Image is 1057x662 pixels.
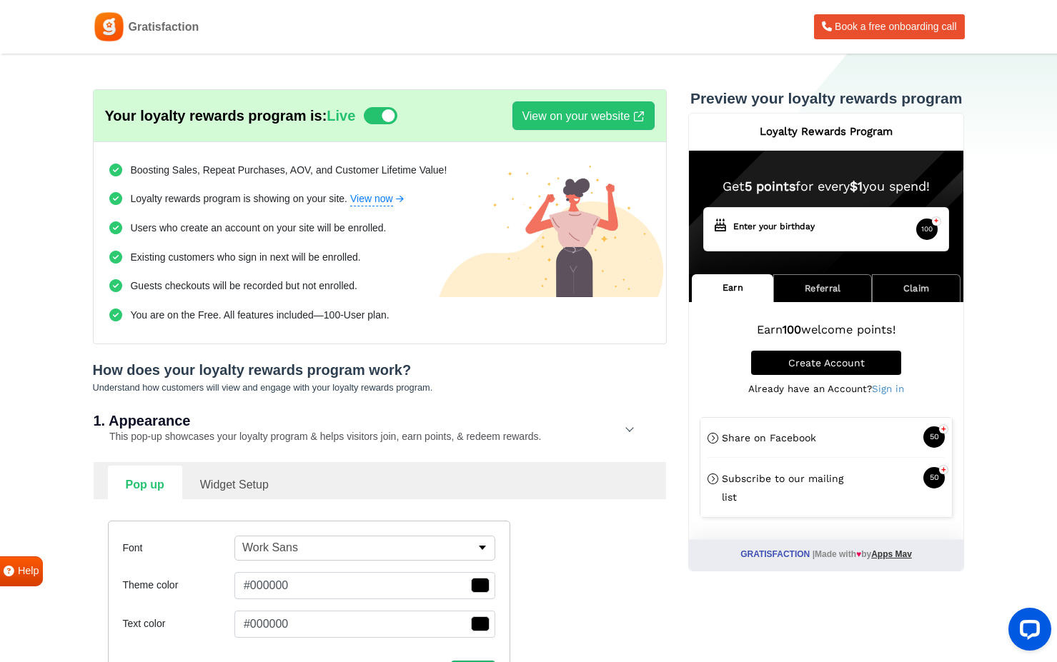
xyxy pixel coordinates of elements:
h2: 1. Appearance [94,413,623,428]
iframe: LiveChat chat widget [997,602,1057,662]
a: Widget Setup [182,466,287,501]
span: | [124,436,126,446]
h6: Your loyalty rewards program is: [105,107,356,124]
p: Work Sans [242,539,298,556]
i: ♥ [168,436,173,446]
a: Book a free onboarding call [814,14,964,39]
a: Gratisfaction [93,11,199,43]
h3: Earn welcome points! [26,211,250,224]
a: Sign in [184,270,216,281]
strong: 100 [94,210,113,224]
label: Theme color [123,578,234,593]
p: Made with by [1,427,275,456]
img: Gratisfaction [93,11,125,43]
strong: $1 [162,66,174,81]
button: Work Sans [234,536,495,561]
p: You are on the Free. All features included—100-User plan. [130,308,389,323]
p: Users who create an account on your site will be enrolled. [130,221,386,236]
p: Boosting Sales, Repeat Purchases, AOV, and Customer Lifetime Value! [130,163,447,178]
h3: Preview your loyalty rewards program [688,89,964,107]
p: Existing customers who sign in next will be enrolled. [130,250,360,265]
small: This pop-up showcases your loyalty program & helps visitors join, earn points, & redeem rewards. [94,431,542,442]
p: Guests checkouts will be recorded but not enrolled. [130,279,357,294]
label: Text color [123,616,234,631]
a: Earn [4,161,85,189]
label: Font [123,541,234,556]
span: Book a free onboarding call [835,21,956,32]
a: Gratisfaction [52,436,121,446]
a: Pop up [108,466,182,501]
h2: Loyalty Rewards Program [8,13,268,25]
h4: Get for every you spend! [15,66,261,81]
span: Gratisfaction [129,19,199,36]
strong: Live [327,108,355,124]
small: Understand how customers will view and engage with your loyalty rewards program. [93,382,433,393]
a: View on your website [512,101,654,130]
span: Help [18,563,39,579]
a: Create Account [63,238,213,262]
p: Already have an Account? [26,269,250,283]
strong: 5 points [56,66,107,81]
a: Referral [85,161,184,189]
h5: How does your loyalty rewards program work? [93,361,667,378]
a: Apps Mav [183,436,224,446]
p: Loyalty rewards program is showing on your site. [130,191,405,206]
a: View now [350,191,405,206]
a: Claim [184,161,272,189]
